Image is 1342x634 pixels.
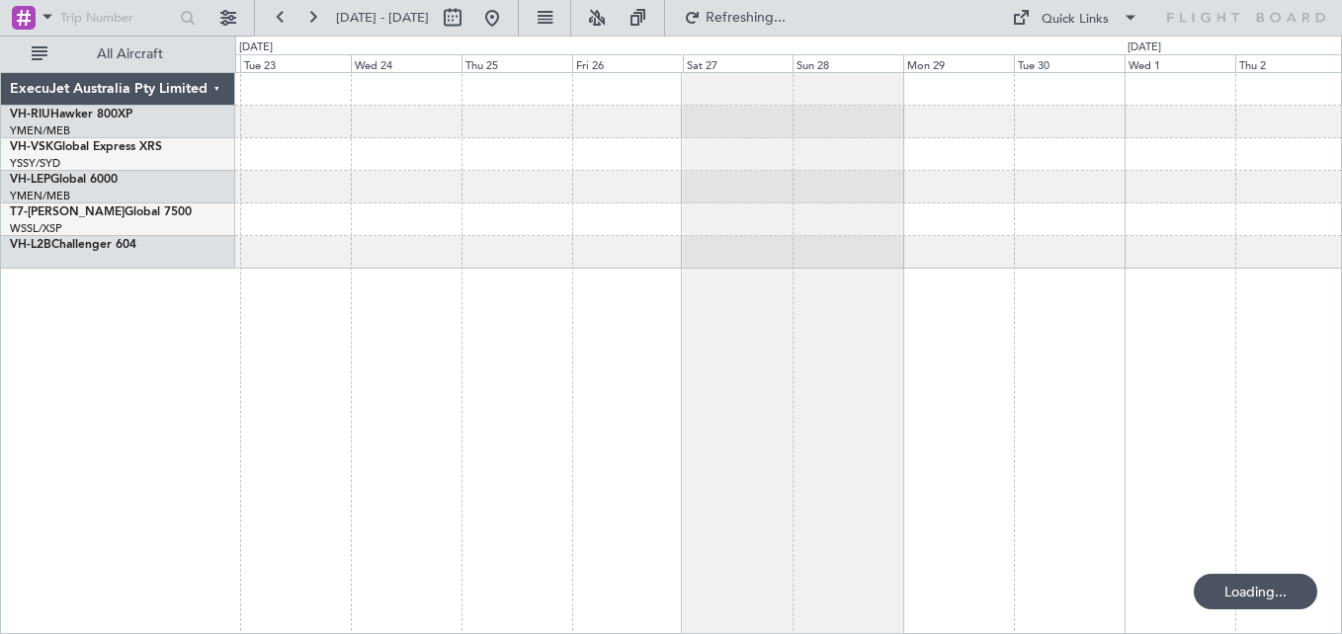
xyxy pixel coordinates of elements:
span: [DATE] - [DATE] [336,9,429,27]
a: VH-L2BChallenger 604 [10,239,136,251]
div: Thu 25 [461,54,572,72]
a: YMEN/MEB [10,123,70,138]
div: Sat 27 [683,54,794,72]
div: Quick Links [1042,10,1109,30]
div: Fri 26 [572,54,683,72]
span: All Aircraft [51,47,209,61]
a: T7-[PERSON_NAME]Global 7500 [10,206,192,218]
a: WSSL/XSP [10,221,62,236]
a: VH-VSKGlobal Express XRS [10,141,162,153]
div: Tue 30 [1014,54,1125,72]
div: [DATE] [1128,40,1161,56]
a: YMEN/MEB [10,189,70,203]
div: [DATE] [239,40,273,56]
span: VH-RIU [10,109,50,120]
div: Wed 24 [351,54,461,72]
span: T7-[PERSON_NAME] [10,206,125,218]
div: Wed 1 [1125,54,1235,72]
span: VH-L2B [10,239,51,251]
a: VH-LEPGlobal 6000 [10,174,118,186]
button: Refreshing... [675,2,794,34]
div: Sun 28 [793,54,903,72]
input: Trip Number [60,3,174,33]
div: Loading... [1194,574,1317,609]
div: Tue 23 [240,54,351,72]
a: YSSY/SYD [10,156,60,171]
span: Refreshing... [705,11,788,25]
div: Mon 29 [903,54,1014,72]
span: VH-VSK [10,141,53,153]
button: All Aircraft [22,39,214,70]
span: VH-LEP [10,174,50,186]
button: Quick Links [1002,2,1148,34]
a: VH-RIUHawker 800XP [10,109,132,120]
